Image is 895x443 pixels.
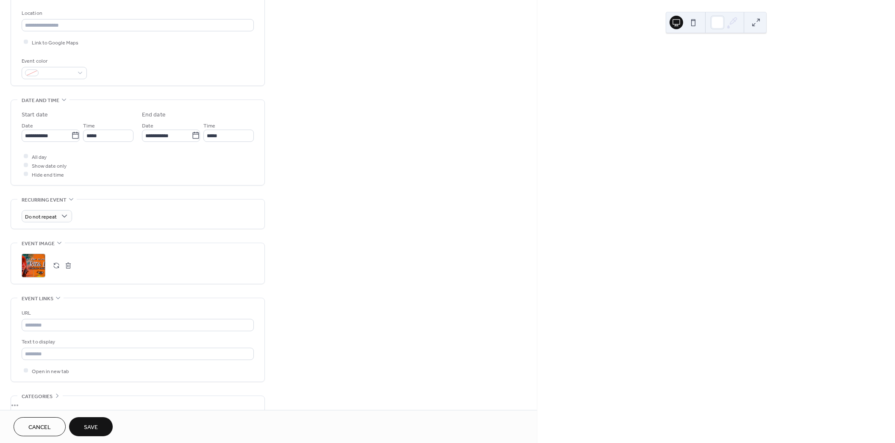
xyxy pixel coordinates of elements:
[32,38,78,47] span: Link to Google Maps
[22,96,59,105] span: Date and time
[22,57,85,66] div: Event color
[22,121,33,130] span: Date
[565,50,867,59] div: Nenhum evento próximo
[32,152,47,161] span: All day
[22,196,67,205] span: Recurring event
[32,170,64,179] span: Hide end time
[83,121,95,130] span: Time
[14,417,66,436] button: Cancel
[22,309,252,318] div: URL
[22,294,53,303] span: Event links
[22,338,252,346] div: Text to display
[11,396,264,414] div: •••
[203,121,215,130] span: Time
[22,239,55,248] span: Event image
[25,212,57,221] span: Do not repeat
[32,161,67,170] span: Show date only
[28,423,51,432] span: Cancel
[84,423,98,432] span: Save
[142,121,153,130] span: Date
[22,111,48,119] div: Start date
[142,111,166,119] div: End date
[69,417,113,436] button: Save
[22,9,252,18] div: Location
[22,392,53,401] span: Categories
[22,254,45,277] div: ;
[32,367,69,376] span: Open in new tab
